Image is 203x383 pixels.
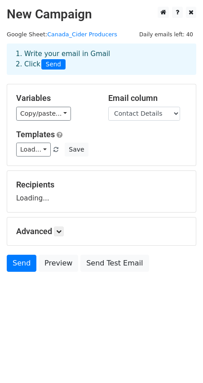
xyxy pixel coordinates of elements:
span: Send [41,59,66,70]
div: Loading... [16,180,187,203]
a: Templates [16,130,55,139]
small: Google Sheet: [7,31,117,38]
span: Daily emails left: 40 [136,30,196,39]
a: Preview [39,255,78,272]
h5: Advanced [16,226,187,236]
a: Copy/paste... [16,107,71,121]
a: Send [7,255,36,272]
h2: New Campaign [7,7,196,22]
h5: Recipients [16,180,187,190]
div: 1. Write your email in Gmail 2. Click [9,49,194,70]
h5: Variables [16,93,95,103]
a: Daily emails left: 40 [136,31,196,38]
button: Save [65,143,88,157]
a: Canada_Cider Producers [47,31,117,38]
a: Load... [16,143,51,157]
a: Send Test Email [80,255,149,272]
h5: Email column [108,93,187,103]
